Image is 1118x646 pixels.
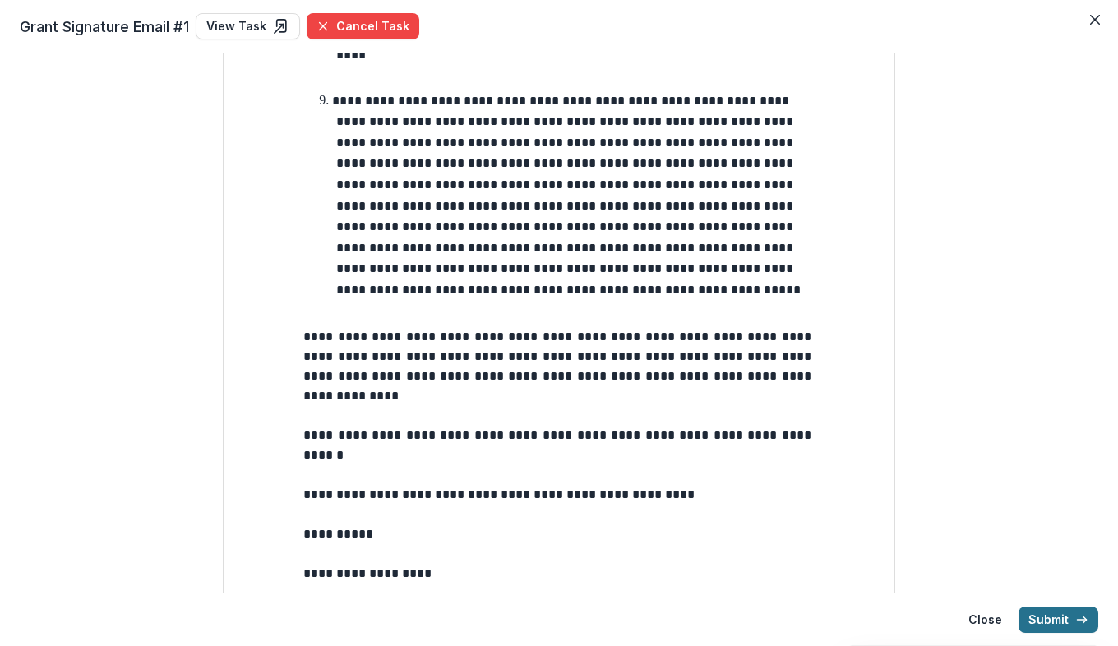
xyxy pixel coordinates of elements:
button: Cancel Task [307,13,419,39]
button: Close [1082,7,1108,33]
span: Grant Signature Email #1 [20,16,189,38]
button: Close [959,607,1012,633]
a: View Task [196,13,300,39]
button: Submit [1019,607,1098,633]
